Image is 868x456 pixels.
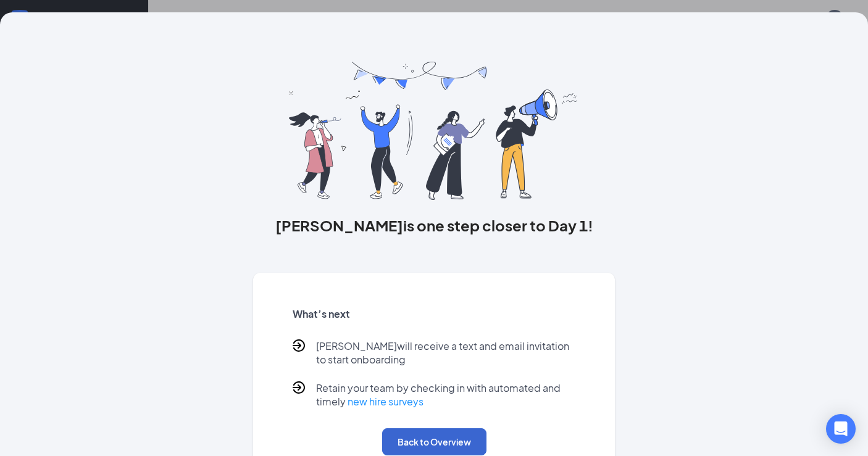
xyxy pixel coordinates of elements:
[316,339,576,367] p: [PERSON_NAME] will receive a text and email invitation to start onboarding
[382,428,486,455] button: Back to Overview
[253,215,616,236] h3: [PERSON_NAME] is one step closer to Day 1!
[289,62,578,200] img: you are all set
[293,307,576,321] h5: What’s next
[348,395,424,408] a: new hire surveys
[316,381,576,408] p: Retain your team by checking in with automated and timely
[826,414,856,444] div: Open Intercom Messenger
